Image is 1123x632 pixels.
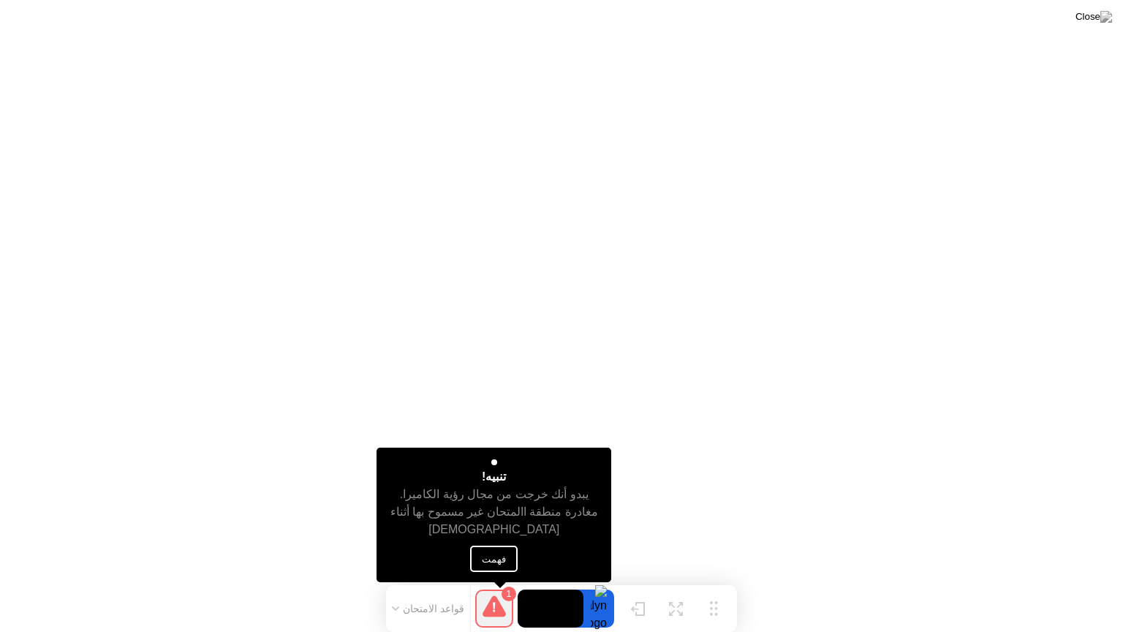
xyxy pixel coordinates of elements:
div: يبدو أنك خرجت من مجال رؤية الكاميرا. مغادرة منطقة االمتحان غير مسموح بها أثناء [DEMOGRAPHIC_DATA] [390,486,599,538]
button: قواعد الامتحان [387,602,469,615]
div: تنبيه! [482,468,506,486]
button: فهمت [471,546,518,572]
img: Close [1075,11,1112,23]
div: 1 [502,587,516,601]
